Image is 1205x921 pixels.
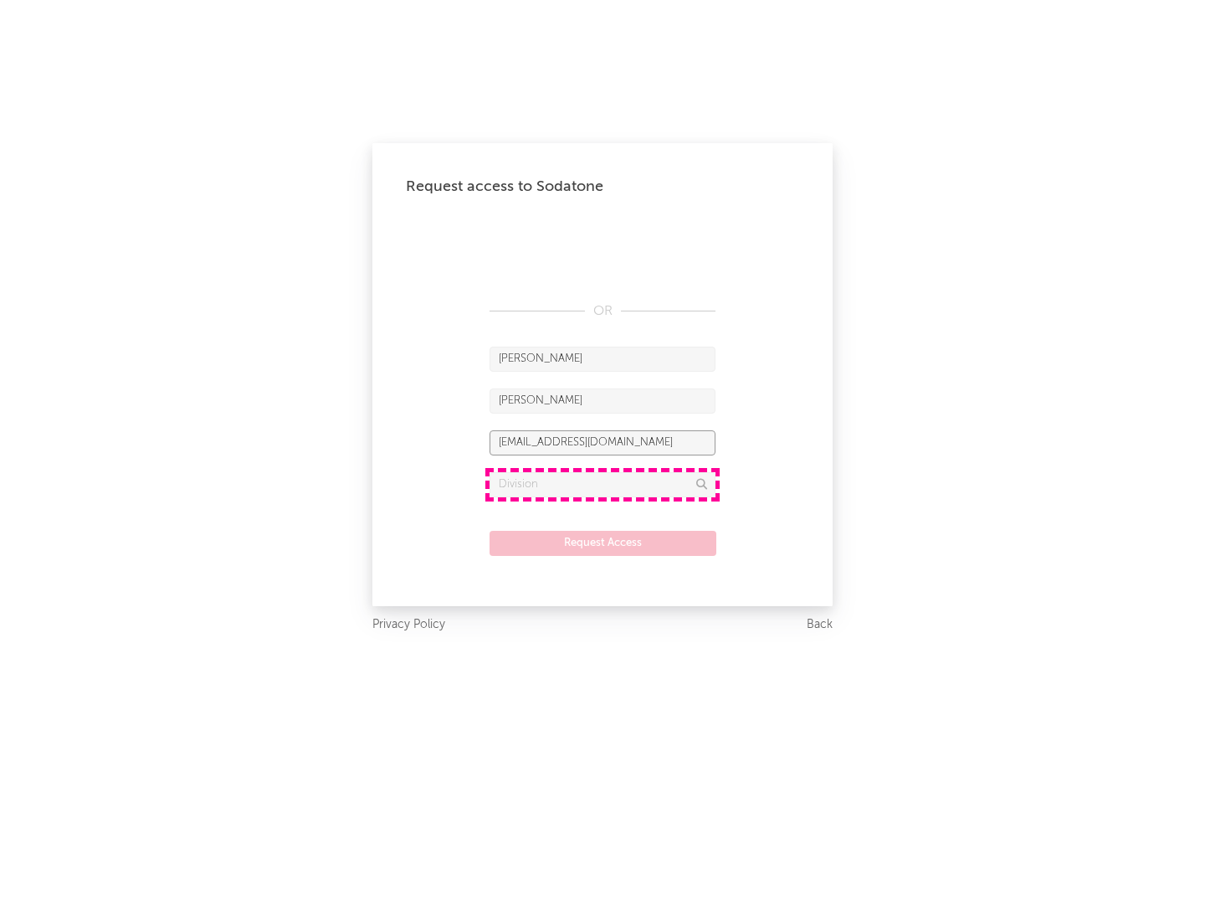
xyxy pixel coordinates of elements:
[490,301,715,322] div: OR
[372,615,445,635] a: Privacy Policy
[490,430,715,455] input: Email
[490,347,715,372] input: First Name
[490,472,715,497] input: Division
[490,531,716,556] button: Request Access
[807,615,833,635] a: Back
[406,177,799,197] div: Request access to Sodatone
[490,388,715,414] input: Last Name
